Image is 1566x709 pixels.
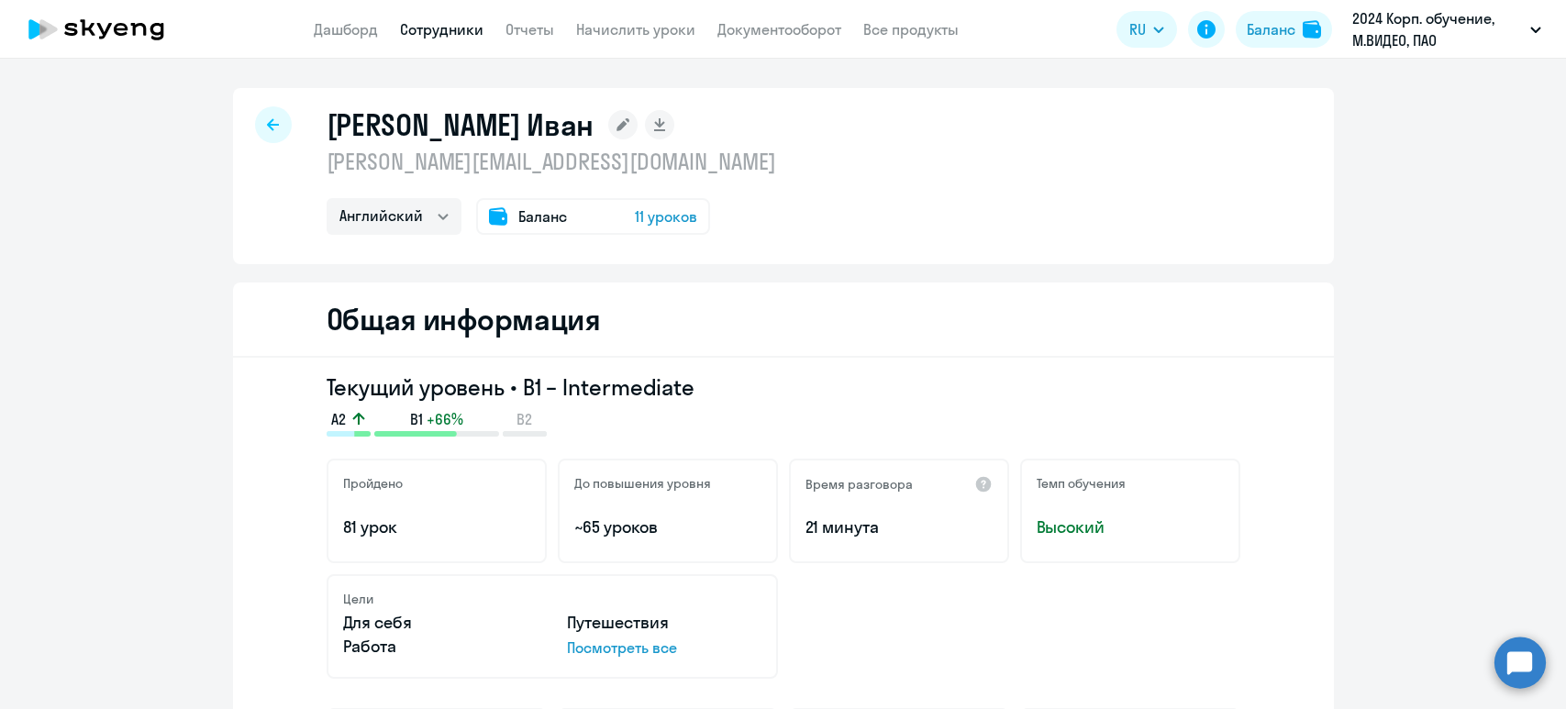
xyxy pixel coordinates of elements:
h5: До повышения уровня [574,475,711,492]
p: 21 минута [805,515,993,539]
button: Балансbalance [1236,11,1332,48]
p: Посмотреть все [567,637,761,659]
h5: Пройдено [343,475,403,492]
a: Сотрудники [400,20,483,39]
a: Документооборот [717,20,841,39]
a: Начислить уроки [576,20,695,39]
img: balance [1303,20,1321,39]
p: 81 урок [343,515,530,539]
p: ~65 уроков [574,515,761,539]
p: 2024 Корп. обучение, М.ВИДЕО, ПАО [1352,7,1523,51]
h5: Темп обучения [1037,475,1126,492]
a: Дашборд [314,20,378,39]
p: Путешествия [567,611,761,635]
button: 2024 Корп. обучение, М.ВИДЕО, ПАО [1343,7,1550,51]
p: Для себя [343,611,538,635]
span: 11 уроков [635,205,697,227]
h3: Текущий уровень • B1 – Intermediate [327,372,1240,402]
button: RU [1116,11,1177,48]
h1: [PERSON_NAME] Иван [327,106,594,143]
a: Все продукты [863,20,959,39]
h5: Цели [343,591,373,607]
h5: Время разговора [805,476,913,493]
span: RU [1129,18,1146,40]
span: Высокий [1037,515,1224,539]
p: [PERSON_NAME][EMAIL_ADDRESS][DOMAIN_NAME] [327,147,776,176]
a: Отчеты [505,20,554,39]
span: Баланс [518,205,567,227]
span: A2 [331,409,346,429]
p: Работа [343,635,538,659]
div: Баланс [1247,18,1295,40]
h2: Общая информация [327,301,601,338]
span: +66% [427,409,463,429]
span: B1 [410,409,423,429]
span: B2 [516,409,532,429]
